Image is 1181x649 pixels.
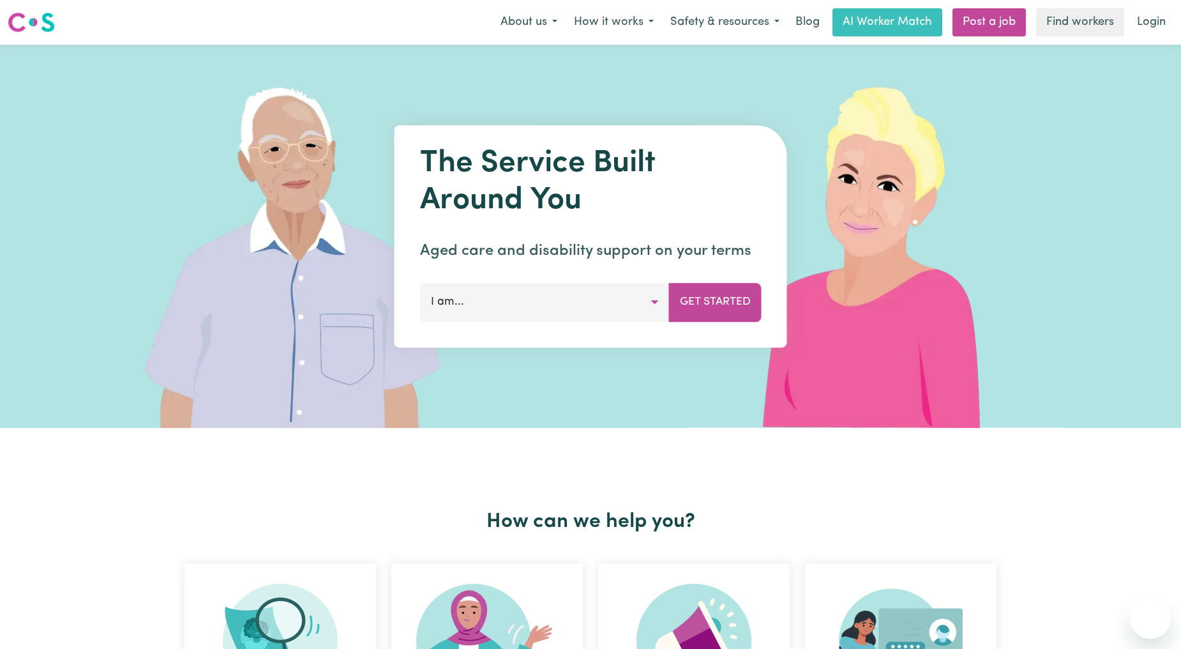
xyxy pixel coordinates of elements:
a: Login [1129,8,1173,36]
iframe: Button to launch messaging window [1130,598,1171,639]
p: Aged care and disability support on your terms [420,240,762,263]
a: Post a job [952,8,1026,36]
button: How it works [566,9,662,36]
a: AI Worker Match [832,8,942,36]
h1: The Service Built Around You [420,146,762,219]
a: Careseekers logo [8,8,55,37]
a: Find workers [1036,8,1124,36]
button: I am... [420,283,670,321]
h2: How can we help you? [177,510,1004,534]
img: Careseekers logo [8,11,55,34]
button: About us [492,9,566,36]
button: Get Started [669,283,762,321]
button: Safety & resources [662,9,788,36]
a: Blog [788,8,827,36]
